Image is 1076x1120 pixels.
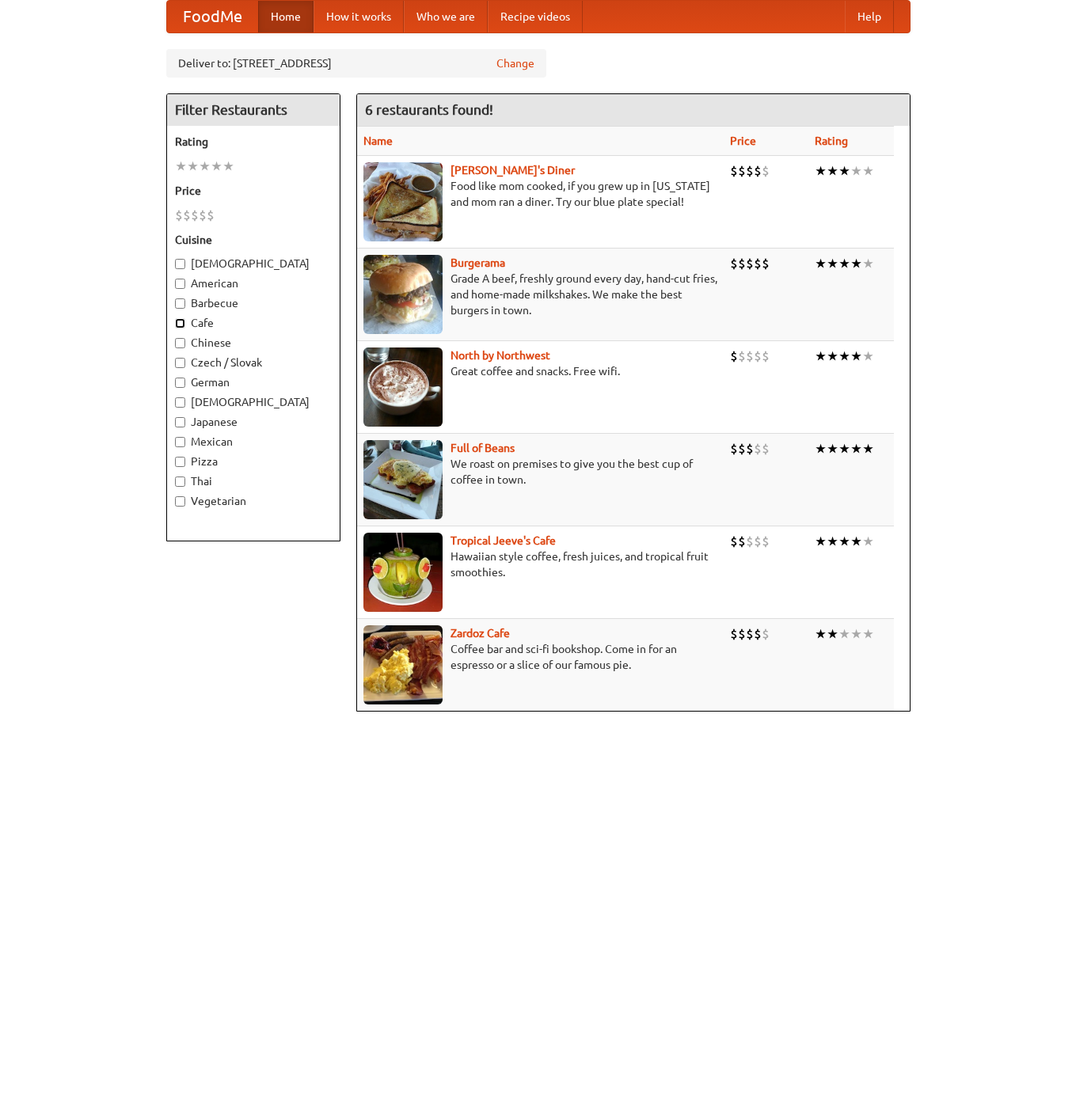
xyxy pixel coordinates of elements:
[175,454,332,469] label: Pizza
[738,255,746,272] li: $
[175,374,332,390] label: German
[404,1,488,32] a: Who we are
[838,440,850,457] li: ★
[167,1,258,32] a: FoodMe
[762,347,770,365] li: $
[815,255,827,272] li: ★
[746,255,754,272] li: $
[730,347,738,365] li: $
[166,49,546,78] div: Deliver to: [STREET_ADDRESS]
[762,440,770,457] li: $
[838,533,850,550] li: ★
[738,533,746,550] li: $
[175,496,185,507] input: Vegetarian
[199,158,211,175] li: ★
[850,162,862,180] li: ★
[850,440,862,457] li: ★
[363,641,717,673] p: Coffee bar and sci-fi bookshop. Come in for an espresso or a slice of our famous pie.
[754,347,762,365] li: $
[730,135,756,147] a: Price
[175,355,332,370] label: Czech / Slovak
[451,256,505,269] a: Burgerama
[738,625,746,643] li: $
[175,256,332,271] label: [DEMOGRAPHIC_DATA]
[762,625,770,643] li: $
[175,476,185,487] input: Thai
[815,533,827,550] li: ★
[754,255,762,272] li: $
[862,255,874,272] li: ★
[187,158,199,175] li: ★
[862,625,874,643] li: ★
[175,275,332,291] label: American
[175,318,185,328] input: Cafe
[730,162,738,180] li: $
[175,315,332,331] label: Cafe
[175,298,185,309] input: Barbecue
[175,457,185,467] input: Pizza
[175,158,187,175] li: ★
[175,335,332,351] label: Chinese
[363,162,443,241] img: sallys.jpg
[754,625,762,643] li: $
[827,162,838,180] li: ★
[827,440,838,457] li: ★
[363,255,443,334] img: burgerama.jpg
[738,440,746,457] li: $
[199,207,207,224] li: $
[175,394,332,410] label: [DEMOGRAPHIC_DATA]
[827,255,838,272] li: ★
[827,533,838,550] li: ★
[850,533,862,550] li: ★
[363,549,717,580] p: Hawaiian style coffee, fresh juices, and tropical fruit smoothies.
[175,279,185,289] input: American
[363,178,717,210] p: Food like mom cooked, if you grew up in [US_STATE] and mom ran a diner. Try our blue plate special!
[862,347,874,365] li: ★
[183,207,191,224] li: $
[175,437,185,447] input: Mexican
[207,207,215,224] li: $
[167,94,340,126] h4: Filter Restaurants
[730,533,738,550] li: $
[451,164,575,177] a: [PERSON_NAME]'s Diner
[815,347,827,365] li: ★
[175,473,332,489] label: Thai
[211,158,222,175] li: ★
[496,55,534,71] a: Change
[838,347,850,365] li: ★
[746,347,754,365] li: $
[862,440,874,457] li: ★
[850,255,862,272] li: ★
[258,1,314,32] a: Home
[175,232,332,248] h5: Cuisine
[365,102,493,117] ng-pluralize: 6 restaurants found!
[762,162,770,180] li: $
[815,135,848,147] a: Rating
[730,440,738,457] li: $
[762,255,770,272] li: $
[175,134,332,150] h5: Rating
[175,183,332,199] h5: Price
[862,162,874,180] li: ★
[850,625,862,643] li: ★
[451,442,515,454] b: Full of Beans
[363,271,717,318] p: Grade A beef, freshly ground every day, hand-cut fries, and home-made milkshakes. We make the bes...
[827,347,838,365] li: ★
[838,162,850,180] li: ★
[451,627,510,640] a: Zardoz Cafe
[746,440,754,457] li: $
[451,534,556,547] b: Tropical Jeeve's Cafe
[222,158,234,175] li: ★
[451,349,550,362] a: North by Northwest
[175,295,332,311] label: Barbecue
[175,207,183,224] li: $
[363,533,443,612] img: jeeves.jpg
[746,625,754,643] li: $
[488,1,583,32] a: Recipe videos
[175,493,332,509] label: Vegetarian
[314,1,404,32] a: How it works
